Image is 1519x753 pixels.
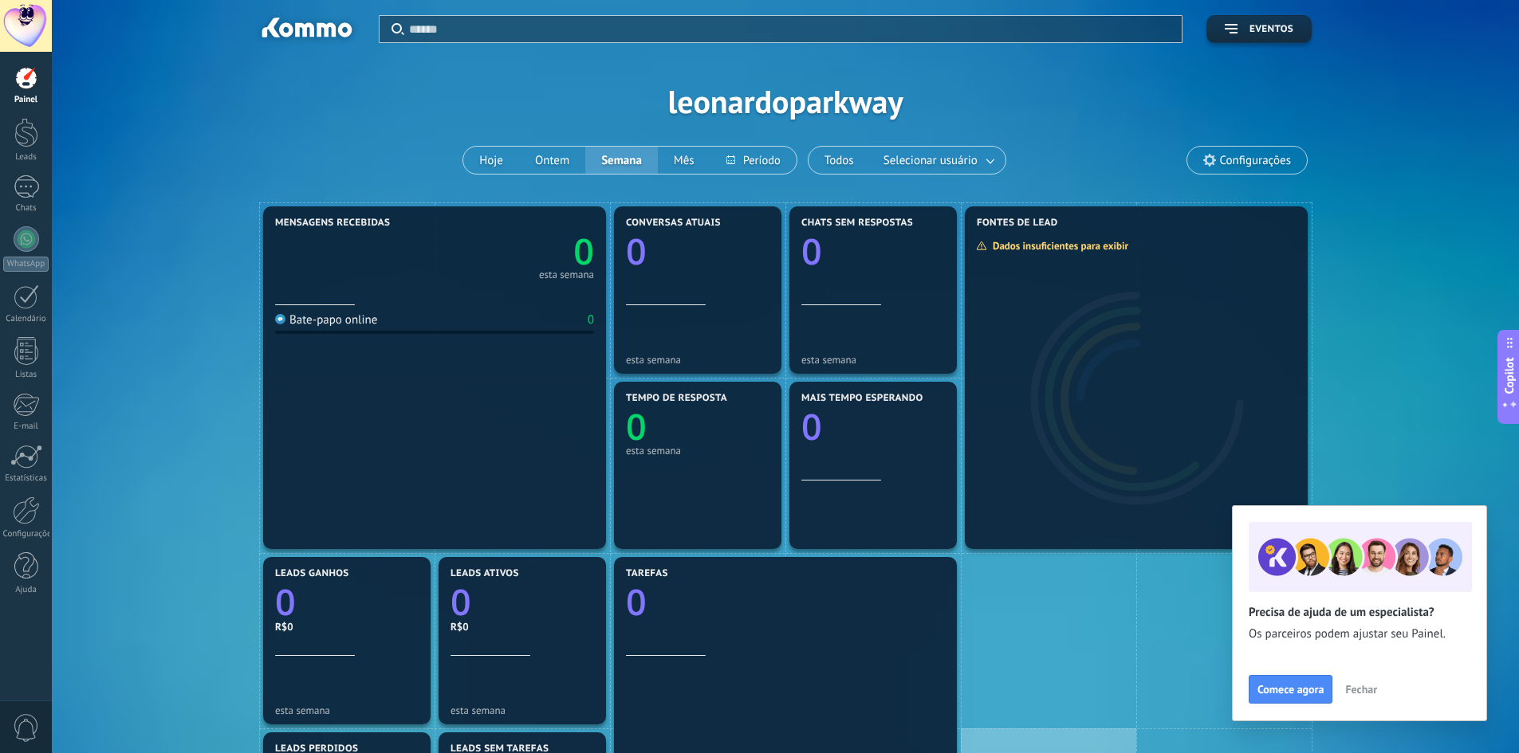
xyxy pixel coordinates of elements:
[275,578,419,626] a: 0
[3,370,49,380] div: Listas
[801,227,822,276] text: 0
[451,704,594,716] div: esta semana
[626,218,721,229] span: Conversas atuais
[626,402,647,451] text: 0
[451,578,471,626] text: 0
[626,393,727,404] span: Tempo de resposta
[801,402,822,451] text: 0
[1249,605,1470,620] h2: Precisa de ajuda de um especialista?
[588,312,594,327] div: 0
[801,218,913,229] span: Chats sem respostas
[275,312,377,327] div: Bate-papo online
[3,422,49,432] div: E-mail
[3,314,49,324] div: Calendário
[275,314,285,324] img: Bate-papo online
[1249,626,1470,642] span: Os parceiros podem ajustar seu Painel.
[3,473,49,484] div: Estatísticas
[1501,357,1517,394] span: Copilot
[626,568,668,579] span: Tarefas
[1345,684,1377,695] span: Fechar
[977,218,1058,229] span: Fontes de lead
[1249,675,1332,704] button: Comece agora
[3,585,49,595] div: Ajuda
[626,227,647,276] text: 0
[573,227,594,276] text: 0
[626,578,647,626] text: 0
[626,354,769,366] div: esta semana
[275,704,419,716] div: esta semana
[809,147,870,174] button: Todos
[3,529,49,539] div: Configurações
[275,620,419,633] div: R$0
[626,578,945,626] a: 0
[1220,154,1291,167] span: Configurações
[801,393,923,404] span: Mais tempo esperando
[626,445,769,457] div: esta semana
[1338,677,1384,701] button: Fechar
[275,218,390,229] span: Mensagens recebidas
[801,354,945,366] div: esta semana
[451,568,519,579] span: Leads ativos
[870,147,1005,174] button: Selecionar usuário
[3,95,49,105] div: Painel
[880,150,981,171] span: Selecionar usuário
[3,152,49,163] div: Leads
[463,147,519,174] button: Hoje
[451,620,594,633] div: R$0
[658,147,710,174] button: Mês
[435,227,594,276] a: 0
[451,578,594,626] a: 0
[539,271,594,279] div: esta semana
[585,147,658,174] button: Semana
[275,578,296,626] text: 0
[1249,24,1293,35] span: Eventos
[3,203,49,214] div: Chats
[1206,15,1312,43] button: Eventos
[1257,684,1324,695] span: Comece agora
[519,147,585,174] button: Ontem
[976,239,1139,253] div: Dados insuficientes para exibir
[3,257,49,272] div: WhatsApp
[275,568,349,579] span: Leads ganhos
[710,147,797,174] button: Período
